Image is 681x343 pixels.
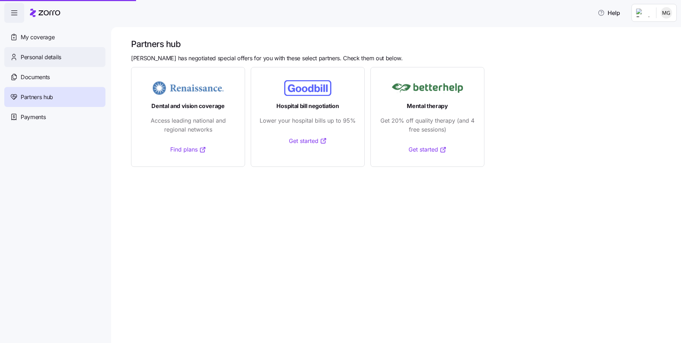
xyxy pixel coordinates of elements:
span: Dental and vision coverage [151,102,225,111]
span: [PERSON_NAME] has negotiated special offers for you with these select partners. Check them out be... [131,54,403,63]
span: Personal details [21,53,61,62]
span: Documents [21,73,50,82]
a: Documents [4,67,105,87]
a: Get started [409,145,447,154]
a: Personal details [4,47,105,67]
a: Payments [4,107,105,127]
span: Help [598,9,620,17]
span: Lower your hospital bills up to 95% [260,116,356,125]
img: 122f69fd26c426cd405dd1c400749643 [661,7,672,19]
a: Partners hub [4,87,105,107]
a: Find plans [170,145,206,154]
span: Access leading national and regional networks [140,116,236,134]
span: Mental therapy [407,102,448,111]
span: Hospital bill negotiation [276,102,339,111]
button: Help [592,6,626,20]
span: Payments [21,113,46,122]
img: Employer logo [636,9,650,17]
span: My coverage [21,33,54,42]
a: Get started [289,137,327,145]
h1: Partners hub [131,39,671,50]
a: My coverage [4,27,105,47]
span: Partners hub [21,93,53,102]
span: Get 20% off quality therapy (and 4 free sessions) [379,116,475,134]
